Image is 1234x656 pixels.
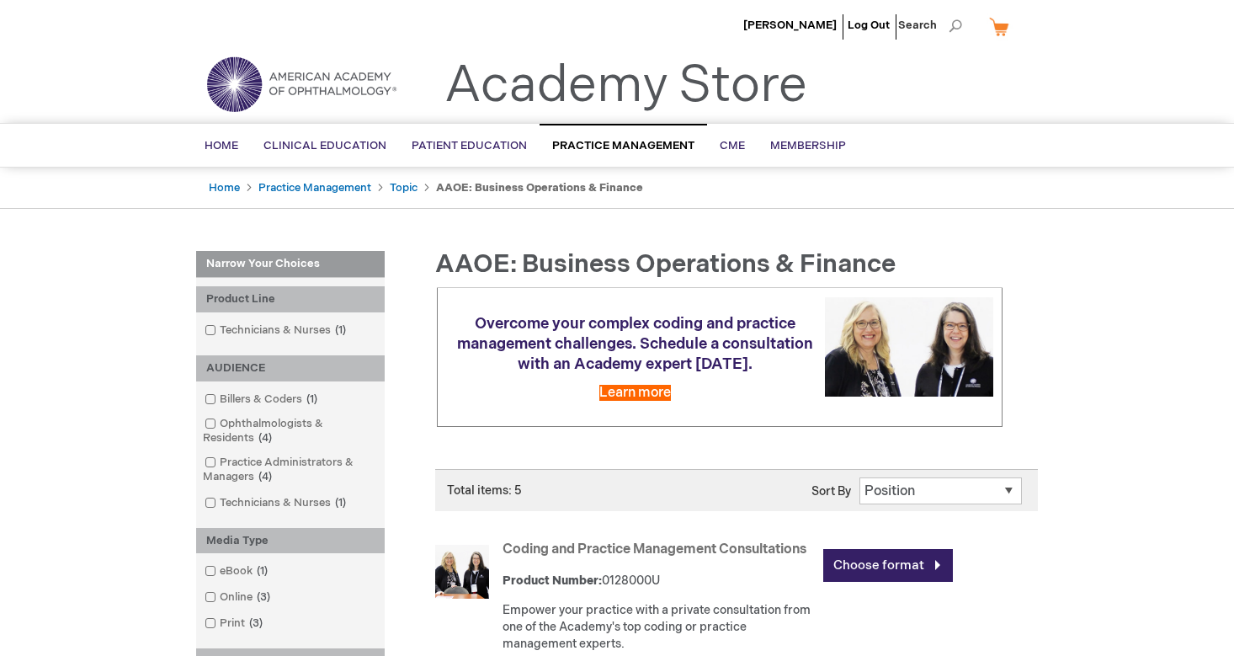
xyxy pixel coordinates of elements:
[200,323,353,339] a: Technicians & Nurses1
[196,355,385,381] div: AUDIENCE
[200,416,380,446] a: Ophthalmologists & Residents4
[823,549,953,582] a: Choose format
[205,139,238,152] span: Home
[848,19,890,32] a: Log Out
[209,181,240,195] a: Home
[196,528,385,554] div: Media Type
[444,56,807,116] a: Academy Store
[254,431,276,445] span: 4
[435,545,489,599] img: Coding and Practice Management Consultations
[263,139,386,152] span: Clinical Education
[200,563,274,579] a: eBook1
[503,573,815,589] div: 0128000U
[200,495,353,511] a: Technicians & Nurses1
[253,564,272,578] span: 1
[302,392,322,406] span: 1
[196,286,385,312] div: Product Line
[457,315,813,373] span: Overcome your complex coding and practice management challenges. Schedule a consultation with an ...
[245,616,267,630] span: 3
[503,602,815,653] div: Empower your practice with a private consultation from one of the Academy's top coding or practic...
[253,590,274,604] span: 3
[412,139,527,152] span: Patient Education
[599,385,671,401] a: Learn more
[898,8,962,42] span: Search
[200,392,324,408] a: Billers & Coders1
[435,249,896,280] span: AAOE: Business Operations & Finance
[503,573,602,588] strong: Product Number:
[436,181,643,195] strong: AAOE: Business Operations & Finance
[331,323,350,337] span: 1
[390,181,418,195] a: Topic
[743,19,837,32] a: [PERSON_NAME]
[720,139,745,152] span: CME
[200,589,277,605] a: Online3
[811,484,851,499] label: Sort By
[200,616,269,632] a: Print3
[200,455,380,485] a: Practice Administrators & Managers4
[196,251,385,278] strong: Narrow Your Choices
[552,139,694,152] span: Practice Management
[258,181,371,195] a: Practice Management
[770,139,846,152] span: Membership
[503,541,806,557] a: Coding and Practice Management Consultations
[254,470,276,483] span: 4
[825,297,993,396] img: Schedule a consultation with an Academy expert today
[447,483,522,498] span: Total items: 5
[331,496,350,509] span: 1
